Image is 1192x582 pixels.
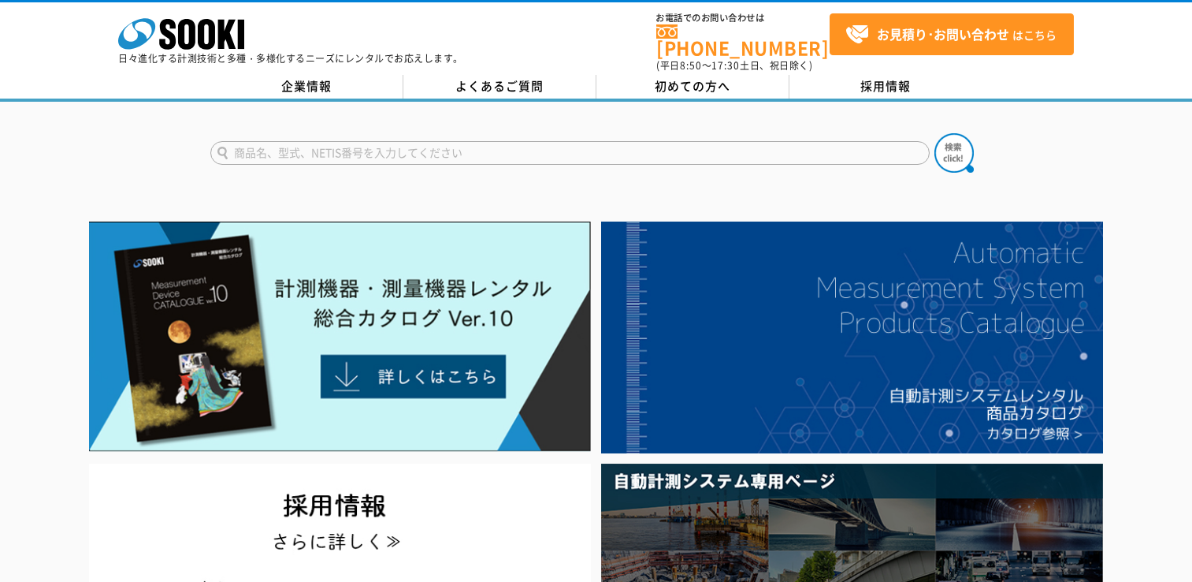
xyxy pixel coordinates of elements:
[89,222,591,452] img: Catalog Ver10
[680,58,702,73] span: 8:50
[711,58,740,73] span: 17:30
[656,24,830,57] a: [PHONE_NUMBER]
[210,75,403,99] a: 企業情報
[789,75,982,99] a: 採用情報
[877,24,1009,43] strong: お見積り･お問い合わせ
[118,54,463,63] p: 日々進化する計測技術と多種・多様化するニーズにレンタルでお応えします。
[845,23,1056,47] span: はこちら
[210,141,930,165] input: 商品名、型式、NETIS番号を入力してください
[934,133,974,173] img: btn_search.png
[403,75,596,99] a: よくあるご質問
[596,75,789,99] a: 初めての方へ
[655,77,730,95] span: 初めての方へ
[830,13,1074,55] a: お見積り･お問い合わせはこちら
[656,58,812,73] span: (平日 ～ 土日、祝日除く)
[601,222,1103,453] img: 自動計測システムカタログ
[656,13,830,23] span: お電話でのお問い合わせは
